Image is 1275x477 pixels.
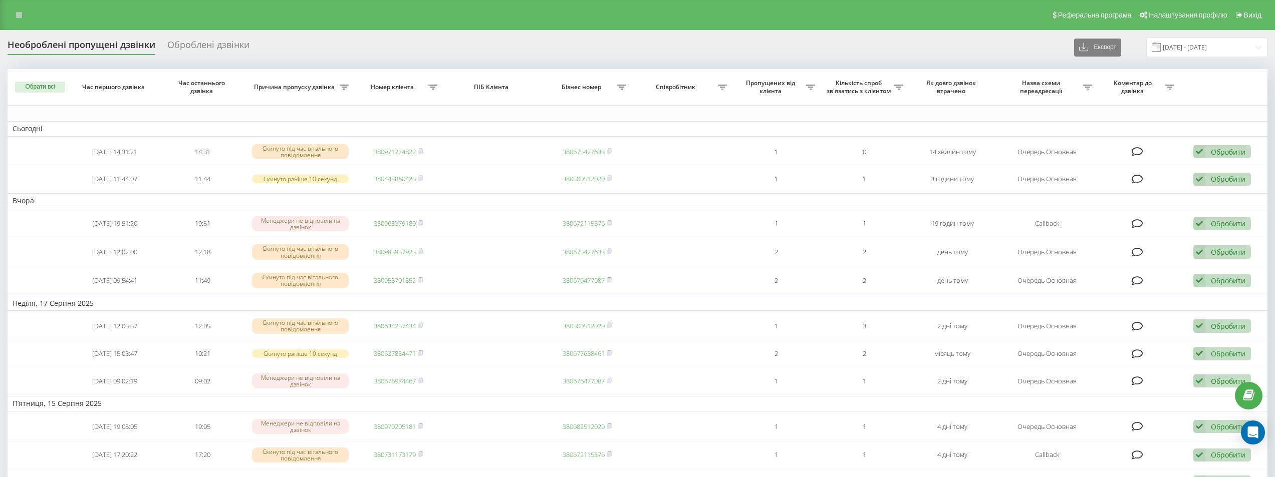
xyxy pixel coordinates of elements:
span: Пропущених від клієнта [737,79,806,95]
a: 380682512020 [563,422,605,431]
td: Очередь Основная [996,139,1097,165]
a: 380970205181 [374,422,416,431]
td: [DATE] 17:20:22 [71,441,159,468]
td: [DATE] 09:02:19 [71,368,159,394]
a: 380500512020 [563,321,605,330]
div: Обробити [1211,450,1245,459]
td: 19 годин тому [908,210,996,237]
td: Неділя, 17 Серпня 2025 [8,296,1267,311]
td: Очередь Основная [996,267,1097,294]
td: [DATE] 09:54:41 [71,267,159,294]
div: Менеджери не відповіли на дзвінок [252,216,349,231]
a: 380500512020 [563,174,605,183]
td: 12:05 [159,313,247,339]
span: Коментар до дзвінка [1102,79,1165,95]
div: Скинуто під час вітального повідомлення [252,447,349,462]
td: [DATE] 19:51:20 [71,210,159,237]
td: 1 [820,441,908,468]
td: 1 [820,413,908,440]
td: 1 [732,441,820,468]
a: 380953701852 [374,276,416,285]
td: 1 [732,210,820,237]
td: 19:51 [159,210,247,237]
div: Необроблені пропущені дзвінки [8,40,155,55]
a: 380675427633 [563,247,605,256]
td: 2 [820,267,908,294]
td: Вчора [8,193,1267,208]
a: 380963379180 [374,219,416,228]
span: Як довго дзвінок втрачено [917,79,987,95]
div: Скинуто раніше 10 секунд [252,349,349,358]
td: 2 [820,341,908,366]
a: 380672115376 [563,450,605,459]
div: Обробити [1211,247,1245,257]
div: Open Intercom Messenger [1241,420,1265,444]
td: 2 дні тому [908,313,996,339]
div: Менеджери не відповіли на дзвінок [252,373,349,388]
td: 10:21 [159,341,247,366]
td: Очередь Основная [996,167,1097,191]
td: 1 [820,167,908,191]
a: 380676477087 [563,276,605,285]
td: [DATE] 11:44:07 [71,167,159,191]
td: 3 години тому [908,167,996,191]
td: П’ятниця, 15 Серпня 2025 [8,396,1267,411]
td: 19:05 [159,413,247,440]
a: 380676477087 [563,376,605,385]
span: Час останнього дзвінка [168,79,238,95]
div: Скинуто під час вітального повідомлення [252,318,349,333]
span: Реферальна програма [1058,11,1132,19]
span: Бізнес номер [548,83,617,91]
div: Обробити [1211,376,1245,386]
a: 380971774822 [374,147,416,156]
td: Сьогодні [8,121,1267,136]
td: Очередь Основная [996,368,1097,394]
td: 1 [732,368,820,394]
div: Скинуто під час вітального повідомлення [252,244,349,259]
div: Обробити [1211,422,1245,431]
td: Callback [996,441,1097,468]
span: ПІБ Клієнта [452,83,534,91]
a: 380983957923 [374,247,416,256]
a: 380677638461 [563,349,605,358]
td: 1 [820,368,908,394]
button: Експорт [1074,39,1121,57]
td: 0 [820,139,908,165]
div: Оброблені дзвінки [167,40,249,55]
span: Час першого дзвінка [80,83,150,91]
td: 1 [732,413,820,440]
td: 2 [820,239,908,265]
a: 380675427633 [563,147,605,156]
td: 1 [732,167,820,191]
a: 380676974467 [374,376,416,385]
a: 380637834471 [374,349,416,358]
a: 380443860425 [374,174,416,183]
span: Співробітник [636,83,718,91]
td: 3 [820,313,908,339]
span: Налаштування профілю [1149,11,1227,19]
div: Скинуто під час вітального повідомлення [252,273,349,288]
td: Callback [996,210,1097,237]
span: Номер клієнта [359,83,428,91]
div: Обробити [1211,219,1245,228]
td: [DATE] 15:03:47 [71,341,159,366]
div: Обробити [1211,349,1245,358]
td: 1 [732,139,820,165]
a: 380731173179 [374,450,416,459]
div: Обробити [1211,174,1245,184]
td: 11:49 [159,267,247,294]
td: [DATE] 12:02:00 [71,239,159,265]
td: 2 [732,341,820,366]
td: місяць тому [908,341,996,366]
td: Очередь Основная [996,313,1097,339]
td: [DATE] 14:31:21 [71,139,159,165]
td: Очередь Основная [996,413,1097,440]
td: 2 [732,267,820,294]
td: 17:20 [159,441,247,468]
td: 4 дні тому [908,441,996,468]
div: Менеджери не відповіли на дзвінок [252,419,349,434]
td: 14 хвилин тому [908,139,996,165]
div: Обробити [1211,321,1245,331]
span: Причина пропуску дзвінка [252,83,339,91]
span: Кількість спроб зв'язатись з клієнтом [825,79,894,95]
